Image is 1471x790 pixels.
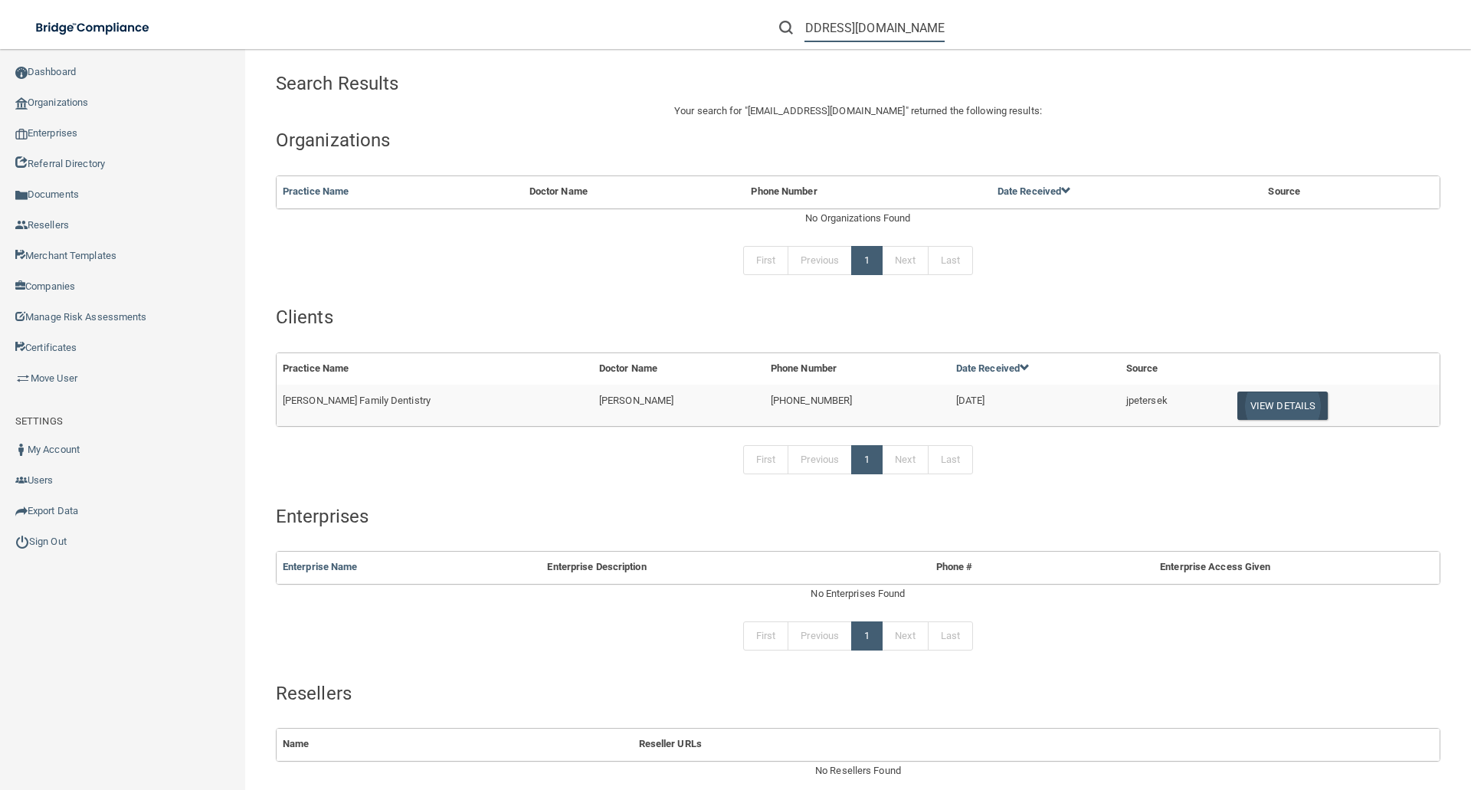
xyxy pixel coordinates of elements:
[15,219,28,231] img: ic_reseller.de258add.png
[277,353,593,385] th: Practice Name
[276,74,748,93] h4: Search Results
[748,105,906,116] span: [EMAIL_ADDRESS][DOMAIN_NAME]
[276,506,1440,526] h4: Enterprises
[745,176,991,208] th: Phone Number
[851,246,883,275] a: 1
[15,189,28,202] img: icon-documents.8dae5593.png
[1237,392,1328,420] button: View Details
[15,412,63,431] label: SETTINGS
[276,130,1440,150] h4: Organizations
[276,762,1440,780] div: No Resellers Found
[15,97,28,110] img: organization-icon.f8decf85.png
[928,445,973,474] a: Last
[15,444,28,456] img: ic_user_dark.df1a06c3.png
[283,395,431,406] span: [PERSON_NAME] Family Dentistry
[882,621,928,651] a: Next
[788,445,852,474] a: Previous
[928,246,973,275] a: Last
[523,176,745,208] th: Doctor Name
[276,102,1440,120] p: Your search for " " returned the following results:
[593,353,765,385] th: Doctor Name
[23,12,164,44] img: bridge_compliance_login_screen.278c3ca4.svg
[779,21,793,34] img: ic-search.3b580494.png
[1028,552,1402,583] th: Enterprise Access Given
[851,445,883,474] a: 1
[743,621,789,651] a: First
[743,445,789,474] a: First
[743,246,789,275] a: First
[928,621,973,651] a: Last
[771,395,852,406] span: [PHONE_NUMBER]
[1126,395,1168,406] span: jpetersek
[956,362,1030,374] a: Date Received
[283,561,358,572] a: Enterprise Name
[15,535,29,549] img: ic_power_dark.7ecde6b1.png
[276,307,1440,327] h4: Clients
[882,246,928,275] a: Next
[599,395,673,406] span: [PERSON_NAME]
[880,552,1028,583] th: Phone #
[15,371,31,386] img: briefcase.64adab9b.png
[1120,353,1226,385] th: Source
[788,621,852,651] a: Previous
[276,209,1440,228] div: No Organizations Found
[276,585,1440,603] div: No Enterprises Found
[15,505,28,517] img: icon-export.b9366987.png
[851,621,883,651] a: 1
[276,683,1440,703] h4: Resellers
[788,246,852,275] a: Previous
[956,395,985,406] span: [DATE]
[277,729,633,760] th: Name
[15,474,28,487] img: icon-users.e205127d.png
[998,185,1071,197] a: Date Received
[541,552,880,583] th: Enterprise Description
[15,129,28,139] img: enterprise.0d942306.png
[804,14,945,42] input: Search
[765,353,950,385] th: Phone Number
[283,185,349,197] a: Practice Name
[1262,176,1401,208] th: Source
[882,445,928,474] a: Next
[633,729,1327,760] th: Reseller URLs
[15,67,28,79] img: ic_dashboard_dark.d01f4a41.png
